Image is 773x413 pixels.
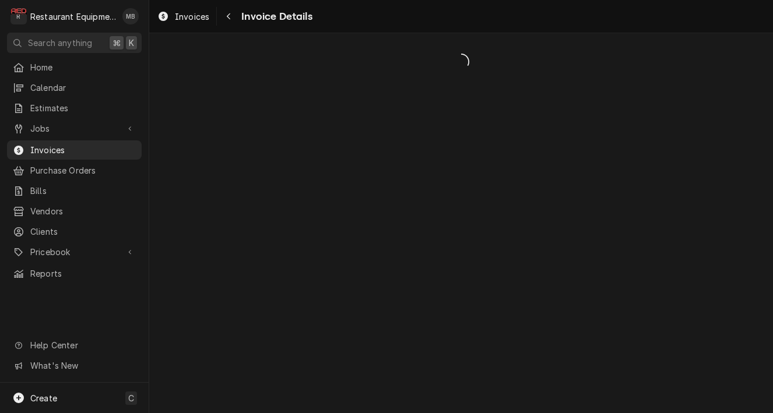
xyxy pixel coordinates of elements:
[10,8,27,24] div: Restaurant Equipment Diagnostics's Avatar
[10,8,27,24] div: R
[129,37,134,49] span: K
[7,161,142,180] a: Purchase Orders
[7,202,142,221] a: Vendors
[219,7,238,26] button: Navigate back
[7,181,142,200] a: Bills
[7,242,142,262] a: Go to Pricebook
[30,205,136,217] span: Vendors
[175,10,209,23] span: Invoices
[30,164,136,177] span: Purchase Orders
[149,50,773,74] span: Loading...
[28,37,92,49] span: Search anything
[30,144,136,156] span: Invoices
[7,356,142,375] a: Go to What's New
[128,392,134,404] span: C
[30,359,135,372] span: What's New
[7,78,142,97] a: Calendar
[30,122,118,135] span: Jobs
[30,393,57,403] span: Create
[30,267,136,280] span: Reports
[30,10,116,23] div: Restaurant Equipment Diagnostics
[30,102,136,114] span: Estimates
[7,98,142,118] a: Estimates
[7,264,142,283] a: Reports
[7,58,142,77] a: Home
[122,8,139,24] div: Matthew Brunty's Avatar
[153,7,214,26] a: Invoices
[7,33,142,53] button: Search anything⌘K
[7,336,142,355] a: Go to Help Center
[7,222,142,241] a: Clients
[30,185,136,197] span: Bills
[30,225,136,238] span: Clients
[30,82,136,94] span: Calendar
[122,8,139,24] div: MB
[30,246,118,258] span: Pricebook
[238,9,312,24] span: Invoice Details
[7,119,142,138] a: Go to Jobs
[30,61,136,73] span: Home
[30,339,135,351] span: Help Center
[7,140,142,160] a: Invoices
[113,37,121,49] span: ⌘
